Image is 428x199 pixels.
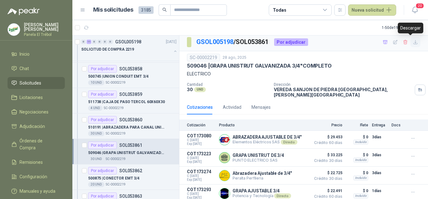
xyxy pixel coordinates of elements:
[119,143,142,147] p: SOL053861
[372,133,388,141] p: 3 días
[106,157,126,162] p: SC-00002219
[138,6,154,14] span: 3185
[81,47,134,53] p: SOLICITUD DE COMPRA 2219
[20,123,45,130] span: Adjudicación
[274,87,412,97] p: VEREDA SANJON DE PIEDRA [GEOGRAPHIC_DATA] , [PERSON_NAME][GEOGRAPHIC_DATA]
[222,55,246,61] p: 28 ago, 2025
[311,195,342,198] span: Crédito 60 días
[273,7,286,14] div: Todas
[119,194,142,198] p: SOL053863
[108,40,113,44] div: 0
[196,38,234,46] a: GSOL005198
[187,169,215,174] p: COT173274
[106,80,126,85] p: SC-00002219
[194,87,206,92] div: UND
[106,182,126,187] p: SC-00002219
[88,141,117,149] div: Por adjudicar
[166,39,177,45] p: [DATE]
[97,40,102,44] div: 0
[274,38,308,46] div: Por adjudicar
[104,106,124,111] p: SC-00002219
[8,91,65,103] a: Licitaciones
[372,151,388,159] p: 3 días
[233,176,292,180] p: Peralta Perfilería
[187,138,215,142] span: C: [DATE]
[311,169,342,177] span: $ 22.725
[398,23,423,33] div: Descargar
[93,5,133,14] h1: Mis solicitudes
[187,192,215,196] span: C: [DATE]
[72,139,179,164] a: Por adjudicarSOL053861509046 |GRAPA UNISTRUT GALVANIZADA 3/4"COMPLETO30 UNDSC-00002219
[274,193,291,198] div: Directo
[20,137,59,151] span: Órdenes de Compra
[119,169,142,173] p: SOL053862
[382,23,420,33] div: 1 - 50 de 197
[311,187,342,195] span: $ 22.491
[24,23,65,31] p: [PERSON_NAME] [PERSON_NAME]
[8,135,65,154] a: Órdenes de Compra
[92,40,97,44] div: 0
[119,92,142,97] p: SOL053859
[20,159,43,166] span: Remisiones
[233,193,291,198] p: Potencia y Tecnología
[20,94,43,101] span: Licitaciones
[391,123,404,127] p: Docs
[187,160,215,164] span: Exp: [DATE]
[8,48,65,60] a: Inicio
[187,156,215,160] span: C: [DATE]
[72,164,179,190] a: Por adjudicarSOL053862500875 |CONECTOR EMT 3/420 UNDSC-00002219
[8,120,65,132] a: Adjudicación
[311,141,342,145] span: Crédito 60 días
[353,175,368,180] div: Incluido
[8,24,20,36] img: Company Logo
[409,4,420,16] button: 20
[187,104,213,111] div: Cotizaciones
[8,8,40,15] img: Logo peakr
[311,123,342,127] p: Precio
[372,169,388,177] p: 3 días
[281,140,297,145] div: Directo
[187,142,215,146] span: Exp: [DATE]
[187,151,215,156] p: COT173223
[233,171,292,176] p: Abrazadera Ajustable de 3/4"
[187,63,332,69] p: 509046 | GRAPA UNISTRUT GALVANIZADA 3/4"COMPLETO
[20,188,55,195] span: Manuales y ayuda
[88,150,166,156] p: 509046 | GRAPA UNISTRUT GALVANIZADA 3/4"COMPLETO
[88,175,139,181] p: 500875 | CONECTOR EMT 3/4
[274,82,412,87] p: Dirección
[88,74,149,80] p: 500745 | UNION CONDUIT EMT 3/4
[88,182,104,187] div: 20 UND
[20,80,41,86] span: Solicitudes
[346,187,368,195] p: $ 0
[119,67,142,71] p: SOL053858
[187,70,420,77] p: ELECTRICO
[187,174,215,178] span: C: [DATE]
[8,171,65,183] a: Configuración
[311,177,342,180] span: Crédito 30 días
[24,33,65,36] p: Panela El Trébol
[187,133,215,138] p: COT173080
[187,178,215,182] span: Exp: [DATE]
[187,54,220,61] div: SC-00002219
[233,140,301,145] p: Elementos Eléctricos SAS
[196,37,269,47] p: / SOL053861
[81,40,86,44] div: 0
[187,87,193,92] p: 30
[8,77,65,89] a: Solicitudes
[72,63,179,88] a: Por adjudicarSOL053858500745 |UNION CONDUIT EMT 3/410 UNDSC-00002219
[88,91,117,98] div: Por adjudicar
[311,159,342,163] span: Crédito 30 días
[88,157,104,162] div: 30 UND
[72,88,179,113] a: Por adjudicarSOL053859511738 |CAJA DE PASO TERCOL 60X60X304 UNDSC-00002219
[115,40,141,44] p: GSOL005198
[72,113,179,139] a: Por adjudicarSOL053860510191 |ABRAZADERA PARA CANAL UNISTRUT 1.1/2"30 UNDSC-00002219
[346,123,368,127] p: Flete
[348,4,396,16] button: Nueva solicitud
[162,8,167,12] span: search
[88,99,165,105] p: 511738 | CAJA DE PASO TERCOL 60X60X30
[88,106,103,111] div: 4 UND
[311,151,342,159] span: $ 33.225
[372,187,388,195] p: 1 días
[20,173,47,180] span: Configuración
[219,135,230,145] img: Company Logo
